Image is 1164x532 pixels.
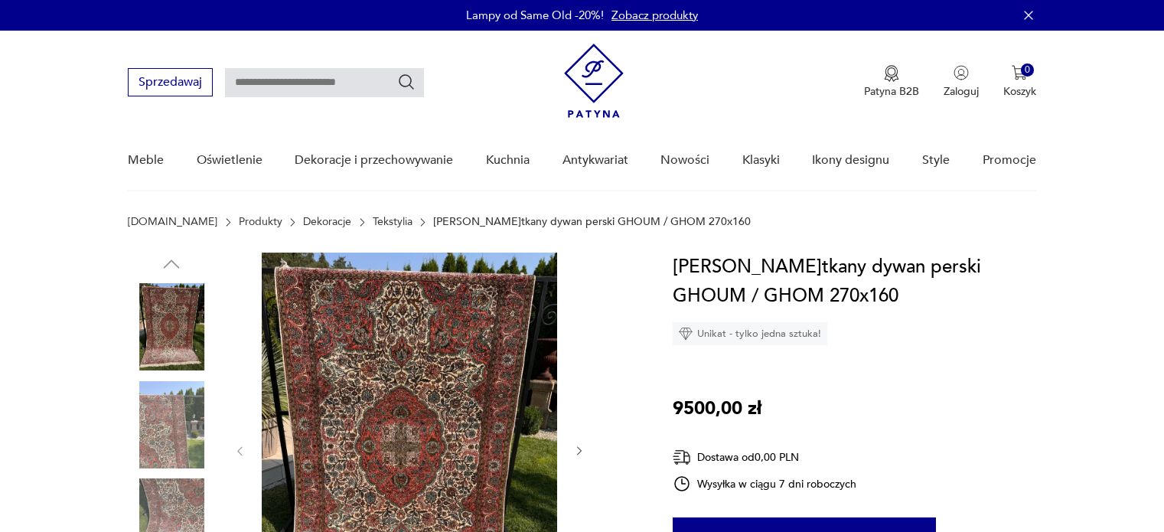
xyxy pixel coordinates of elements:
[673,394,761,423] p: 9500,00 zł
[1003,84,1036,99] p: Koszyk
[1021,64,1034,77] div: 0
[864,84,919,99] p: Patyna B2B
[466,8,604,23] p: Lampy od Same Old -20%!
[983,131,1036,190] a: Promocje
[673,475,856,493] div: Wysyłka w ciągu 7 dni roboczych
[128,68,213,96] button: Sprzedawaj
[128,283,215,370] img: Zdjęcie produktu Jedwabny r.tkany dywan perski GHOUM / GHOM 270x160
[954,65,969,80] img: Ikonka użytkownika
[864,65,919,99] a: Ikona medaluPatyna B2B
[564,44,624,118] img: Patyna - sklep z meblami i dekoracjami vintage
[433,216,751,228] p: [PERSON_NAME]tkany dywan perski GHOUM / GHOM 270x160
[673,448,856,467] div: Dostawa od 0,00 PLN
[303,216,351,228] a: Dekoracje
[1012,65,1027,80] img: Ikona koszyka
[373,216,412,228] a: Tekstylia
[1003,65,1036,99] button: 0Koszyk
[742,131,780,190] a: Klasyki
[197,131,262,190] a: Oświetlenie
[884,65,899,82] img: Ikona medalu
[944,65,979,99] button: Zaloguj
[660,131,709,190] a: Nowości
[679,327,693,341] img: Ikona diamentu
[295,131,453,190] a: Dekoracje i przechowywanie
[611,8,698,23] a: Zobacz produkty
[562,131,628,190] a: Antykwariat
[673,322,827,345] div: Unikat - tylko jedna sztuka!
[128,216,217,228] a: [DOMAIN_NAME]
[673,253,1036,311] h1: [PERSON_NAME]tkany dywan perski GHOUM / GHOM 270x160
[944,84,979,99] p: Zaloguj
[128,131,164,190] a: Meble
[486,131,530,190] a: Kuchnia
[812,131,889,190] a: Ikony designu
[239,216,282,228] a: Produkty
[128,78,213,89] a: Sprzedawaj
[922,131,950,190] a: Style
[864,65,919,99] button: Patyna B2B
[128,381,215,468] img: Zdjęcie produktu Jedwabny r.tkany dywan perski GHOUM / GHOM 270x160
[397,73,416,91] button: Szukaj
[673,448,691,467] img: Ikona dostawy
